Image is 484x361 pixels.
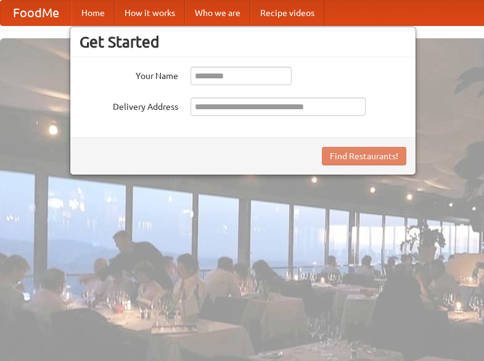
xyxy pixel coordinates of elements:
[115,1,185,25] a: How it works
[80,98,178,113] label: Delivery Address
[72,1,115,25] a: Home
[322,147,406,165] button: Find Restaurants!
[80,33,406,51] h3: Get Started
[185,1,250,25] a: Who we are
[250,1,324,25] a: Recipe videos
[80,67,178,82] label: Your Name
[1,1,72,25] a: FoodMe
